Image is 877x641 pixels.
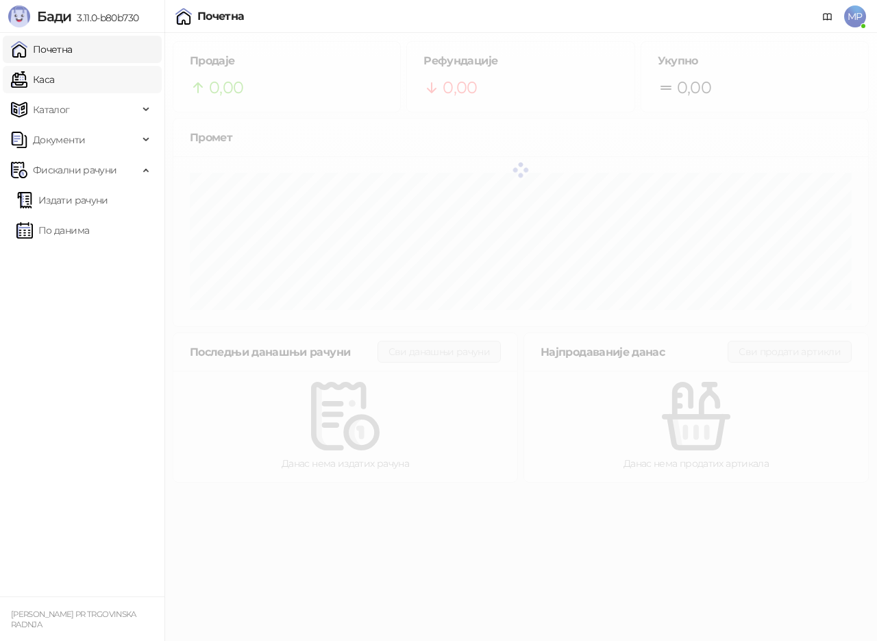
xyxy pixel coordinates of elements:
a: Каса [11,66,54,93]
a: Документација [817,5,839,27]
small: [PERSON_NAME] PR TRGOVINSKA RADNJA [11,609,136,629]
span: Документи [33,126,85,154]
span: Фискални рачуни [33,156,116,184]
a: По данима [16,217,89,244]
span: MP [844,5,866,27]
a: Почетна [11,36,73,63]
span: 3.11.0-b80b730 [71,12,138,24]
img: Logo [8,5,30,27]
span: Бади [37,8,71,25]
div: Почетна [197,11,245,22]
span: Каталог [33,96,70,123]
a: Издати рачуни [16,186,108,214]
